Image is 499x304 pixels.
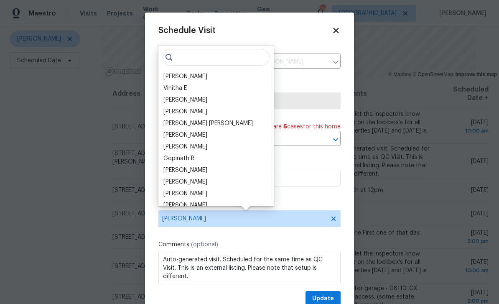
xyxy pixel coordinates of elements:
div: [PERSON_NAME] [163,143,207,151]
div: Vinitha E [163,84,187,92]
label: Home [158,45,341,54]
div: [PERSON_NAME] [163,107,207,116]
div: [PERSON_NAME] [163,131,207,139]
span: Schedule Visit [158,26,216,35]
button: Open [330,134,341,146]
div: [PERSON_NAME] [163,178,207,186]
label: Comments [158,240,341,249]
div: [PERSON_NAME] [PERSON_NAME] [163,119,253,128]
span: 5 [283,124,287,130]
div: [PERSON_NAME] [163,166,207,174]
textarea: Auto-generated visit. Scheduled for the same time as QC Visit. This is an external listing. Pleas... [158,251,341,284]
span: Close [331,26,341,35]
span: There are case s for this home [257,123,341,131]
span: (optional) [191,242,218,248]
div: [PERSON_NAME] [163,72,207,81]
span: Update [312,294,334,304]
div: [PERSON_NAME] [163,201,207,209]
div: [PERSON_NAME] [163,96,207,104]
div: Gopinath R [163,154,194,163]
div: [PERSON_NAME] [163,189,207,198]
span: [PERSON_NAME] [162,215,326,222]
